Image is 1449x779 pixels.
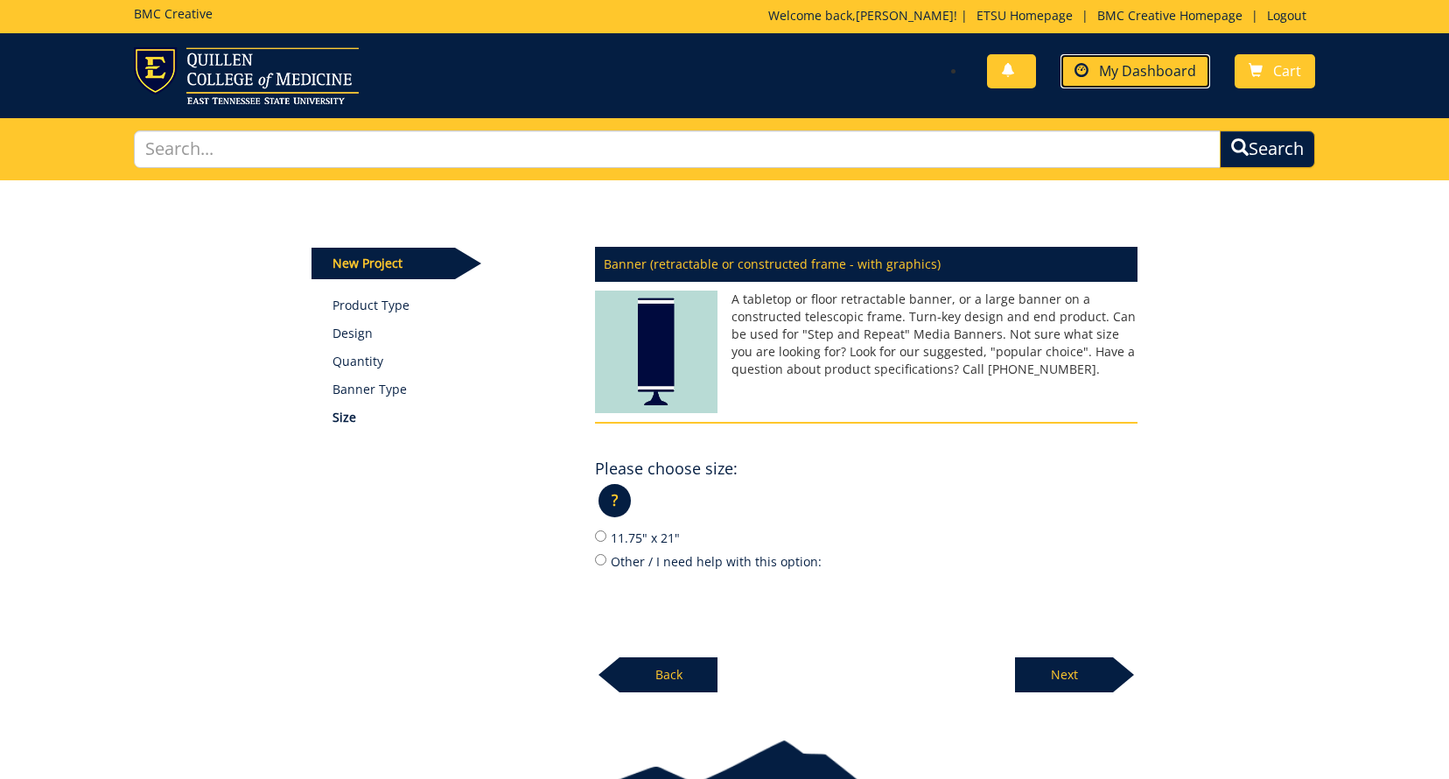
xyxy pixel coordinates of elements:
p: Design [332,325,570,342]
input: 11.75" x 21" [595,530,606,542]
h5: BMC Creative [134,7,213,20]
a: ETSU Homepage [968,7,1081,24]
p: ? [598,484,631,517]
p: A tabletop or floor retractable banner, or a large banner on a constructed telescopic frame. Turn... [595,291,1137,378]
p: Banner (retractable or constructed frame - with graphics) [595,247,1137,282]
a: Product Type [332,297,570,314]
h4: Please choose size: [595,460,738,478]
label: 11.75" x 21" [595,528,1137,547]
p: New Project [311,248,455,279]
span: Cart [1273,61,1301,81]
a: My Dashboard [1060,54,1210,88]
p: Banner Type [332,381,570,398]
p: Back [619,657,717,692]
p: Quantity [332,353,570,370]
p: Size [332,409,570,426]
button: Search [1220,130,1315,168]
a: BMC Creative Homepage [1088,7,1251,24]
p: Next [1015,657,1113,692]
input: Other / I need help with this option: [595,554,606,565]
input: Search... [134,130,1221,168]
p: Welcome back, ! | | | [768,7,1315,25]
a: Cart [1235,54,1315,88]
a: [PERSON_NAME] [856,7,954,24]
a: Logout [1258,7,1315,24]
img: ETSU logo [134,47,359,104]
label: Other / I need help with this option: [595,551,1137,571]
span: My Dashboard [1099,61,1196,81]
